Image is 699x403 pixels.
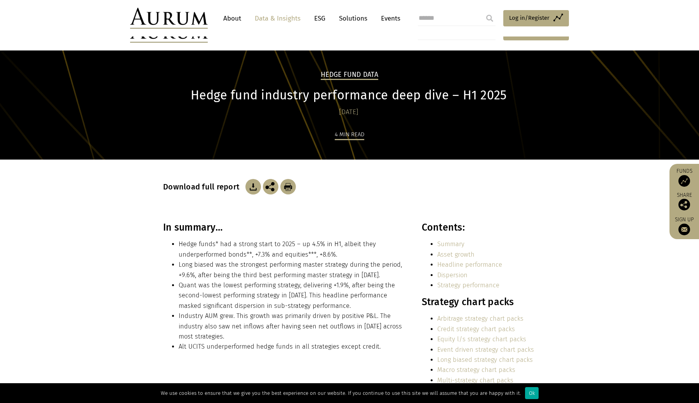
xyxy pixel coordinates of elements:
[509,13,549,23] span: Log in/Register
[179,260,405,280] li: Long biased was the strongest performing master strategy during the period, +9.6%, after being th...
[280,179,296,195] img: Download Article
[437,281,499,289] a: Strategy performance
[335,11,371,26] a: Solutions
[525,387,539,399] div: Ok
[335,130,364,140] div: 4 min read
[179,311,405,342] li: Industry AUM grew. This growth was primarily driven by positive P&L. The industry also saw net in...
[321,71,378,80] h2: Hedge Fund Data
[678,224,690,235] img: Sign up to our newsletter
[437,240,464,248] a: Summary
[678,175,690,187] img: Access Funds
[437,356,533,363] a: Long biased strategy chart packs
[245,179,261,195] img: Download Article
[437,271,468,279] a: Dispersion
[251,11,304,26] a: Data & Insights
[163,107,534,118] div: [DATE]
[163,222,405,233] h3: In summary…
[130,8,208,29] img: Aurum
[163,182,243,191] h3: Download full report
[163,88,534,103] h1: Hedge fund industry performance deep dive – H1 2025
[422,296,534,308] h3: Strategy chart packs
[482,10,497,26] input: Submit
[437,325,515,333] a: Credit strategy chart packs
[503,10,569,26] a: Log in/Register
[179,239,405,260] li: Hedge funds* had a strong start to 2025 – up 4.5% in H1, albeit they underperformed bonds**, +7.3...
[673,168,695,187] a: Funds
[437,335,526,343] a: Equity l/s strategy chart packs
[179,280,405,311] li: Quant was the lowest performing strategy, delivering +1.9%, after being the second-lowest perform...
[310,11,329,26] a: ESG
[437,315,523,322] a: Arbitrage strategy chart packs
[219,11,245,26] a: About
[377,11,400,26] a: Events
[437,366,515,373] a: Macro strategy chart packs
[422,222,534,233] h3: Contents:
[437,377,513,384] a: Multi-strategy chart packs
[673,216,695,235] a: Sign up
[437,251,475,258] a: Asset growth
[437,261,502,268] a: Headline performance
[437,346,534,353] a: Event driven strategy chart packs
[673,193,695,210] div: Share
[179,342,405,352] li: Alt UCITS underperformed hedge funds in all strategies except credit.
[678,199,690,210] img: Share this post
[263,179,278,195] img: Share this post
